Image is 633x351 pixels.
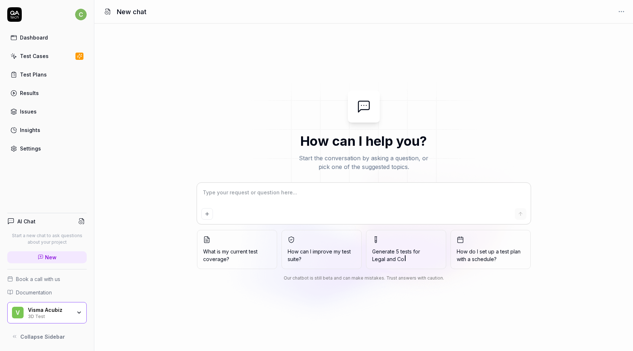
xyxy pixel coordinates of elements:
span: What is my current test coverage? [203,248,271,263]
span: Documentation [16,289,52,296]
span: Book a call with us [16,275,60,283]
a: Documentation [7,289,87,296]
a: Book a call with us [7,275,87,283]
span: Collapse Sidebar [20,333,65,340]
button: Generate 5 tests forLegal and Co [366,230,446,269]
h1: New chat [117,7,147,17]
a: Settings [7,141,87,156]
div: 3D Test [28,313,71,319]
a: Results [7,86,87,100]
button: How can I improve my test suite? [281,230,362,269]
div: Dashboard [20,34,48,41]
button: How do I set up a test plan with a schedule? [451,230,531,269]
div: Test Plans [20,71,47,78]
div: Results [20,89,39,97]
span: How can I improve my test suite? [288,248,355,263]
a: Test Cases [7,49,87,63]
a: Test Plans [7,67,87,82]
a: New [7,251,87,263]
a: Issues [7,104,87,119]
button: VVisma Acubiz3D Test [7,302,87,324]
button: What is my current test coverage? [197,230,277,269]
span: Generate 5 tests for [372,248,440,263]
h4: AI Chat [17,218,36,225]
div: Insights [20,126,40,134]
div: Settings [20,145,41,152]
button: Add attachment [201,208,213,220]
div: Visma Acubiz [28,307,71,313]
button: c [75,7,87,22]
div: Issues [20,108,37,115]
p: Start a new chat to ask questions about your project [7,232,87,245]
span: V [12,307,24,318]
div: Test Cases [20,52,49,60]
span: Legal and Co [372,256,404,262]
span: How do I set up a test plan with a schedule? [457,248,525,263]
span: New [45,253,57,261]
a: Insights [7,123,87,137]
button: Collapse Sidebar [7,329,87,344]
div: Our chatbot is still beta and can make mistakes. Trust answers with caution. [197,275,531,281]
a: Dashboard [7,30,87,45]
span: c [75,9,87,20]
